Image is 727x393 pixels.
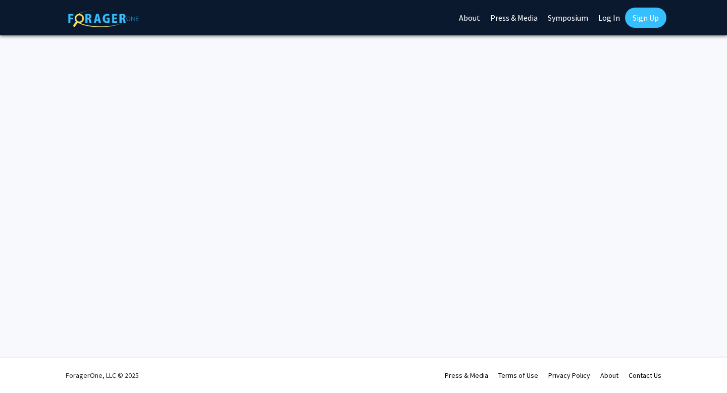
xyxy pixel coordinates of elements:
img: ForagerOne Logo [68,10,139,27]
a: Contact Us [629,371,661,380]
a: Terms of Use [498,371,538,380]
a: Press & Media [445,371,488,380]
div: ForagerOne, LLC © 2025 [66,358,139,393]
a: Privacy Policy [548,371,590,380]
a: About [600,371,618,380]
a: Sign Up [625,8,666,28]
